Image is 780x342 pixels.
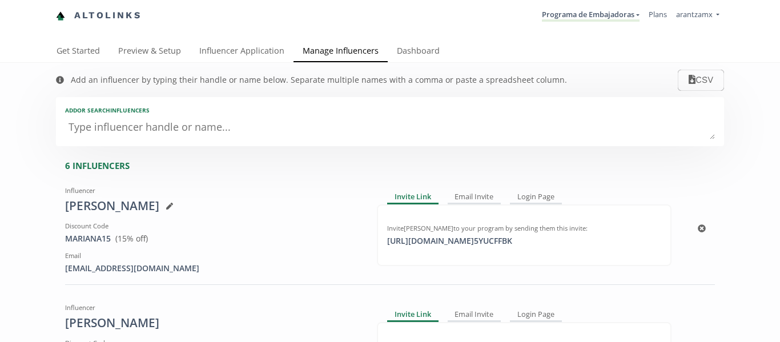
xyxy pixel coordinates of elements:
[56,6,142,25] a: Altolinks
[388,41,449,63] a: Dashboard
[65,186,360,195] div: Influencer
[115,233,148,244] span: ( 15 % off)
[510,308,562,321] div: Login Page
[678,70,724,91] button: CSV
[510,191,562,204] div: Login Page
[65,233,111,244] a: MARIANA15
[65,160,724,172] div: 6 INFLUENCERS
[448,308,501,321] div: Email Invite
[71,74,567,86] div: Add an influencer by typing their handle or name below. Separate multiple names with a comma or p...
[65,263,360,274] div: [EMAIL_ADDRESS][DOMAIN_NAME]
[56,11,65,21] img: favicon-32x32.png
[65,222,360,231] div: Discount Code
[542,9,640,22] a: Programa de Embajadoras
[65,315,360,332] div: [PERSON_NAME]
[65,106,715,114] div: Add or search INFLUENCERS
[47,41,109,63] a: Get Started
[65,303,360,312] div: Influencer
[676,9,713,19] span: arantzamx
[649,9,667,19] a: Plans
[676,9,719,22] a: arantzamx
[387,308,439,321] div: Invite Link
[190,41,293,63] a: Influencer Application
[109,41,190,63] a: Preview & Setup
[65,251,360,260] div: Email
[387,224,661,233] div: Invite [PERSON_NAME] to your program by sending them this invite:
[387,191,439,204] div: Invite Link
[448,191,501,204] div: Email Invite
[380,235,519,247] div: [URL][DOMAIN_NAME] 5YUCFFBK
[65,198,360,215] div: [PERSON_NAME]
[293,41,388,63] a: Manage Influencers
